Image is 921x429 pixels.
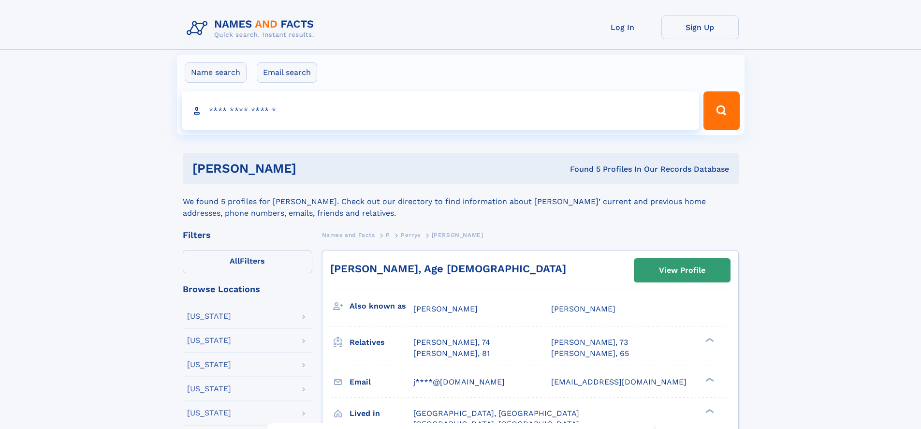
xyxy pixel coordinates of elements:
[433,164,729,175] div: Found 5 Profiles In Our Records Database
[703,376,715,383] div: ❯
[257,62,317,83] label: Email search
[703,408,715,414] div: ❯
[703,337,715,343] div: ❯
[322,229,375,241] a: Names and Facts
[230,256,240,266] span: All
[413,409,579,418] span: [GEOGRAPHIC_DATA], [GEOGRAPHIC_DATA]
[350,298,413,314] h3: Also known as
[187,361,231,369] div: [US_STATE]
[183,231,312,239] div: Filters
[551,377,687,386] span: [EMAIL_ADDRESS][DOMAIN_NAME]
[413,337,490,348] a: [PERSON_NAME], 74
[661,15,739,39] a: Sign Up
[413,304,478,313] span: [PERSON_NAME]
[401,229,421,241] a: Perrys
[551,348,629,359] a: [PERSON_NAME], 65
[350,334,413,351] h3: Relatives
[551,304,615,313] span: [PERSON_NAME]
[386,229,390,241] a: P
[413,348,490,359] a: [PERSON_NAME], 81
[183,285,312,294] div: Browse Locations
[182,91,700,130] input: search input
[183,250,312,273] label: Filters
[187,312,231,320] div: [US_STATE]
[432,232,483,238] span: [PERSON_NAME]
[183,184,739,219] div: We found 5 profiles for [PERSON_NAME]. Check out our directory to find information about [PERSON_...
[386,232,390,238] span: P
[551,337,628,348] a: [PERSON_NAME], 73
[192,163,433,175] h1: [PERSON_NAME]
[634,259,730,282] a: View Profile
[413,419,579,429] span: [GEOGRAPHIC_DATA], [GEOGRAPHIC_DATA]
[187,385,231,393] div: [US_STATE]
[187,409,231,417] div: [US_STATE]
[350,374,413,390] h3: Email
[187,337,231,344] div: [US_STATE]
[183,15,322,42] img: Logo Names and Facts
[659,259,705,281] div: View Profile
[350,405,413,422] h3: Lived in
[185,62,247,83] label: Name search
[703,91,739,130] button: Search Button
[584,15,661,39] a: Log In
[330,263,566,275] a: [PERSON_NAME], Age [DEMOGRAPHIC_DATA]
[401,232,421,238] span: Perrys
